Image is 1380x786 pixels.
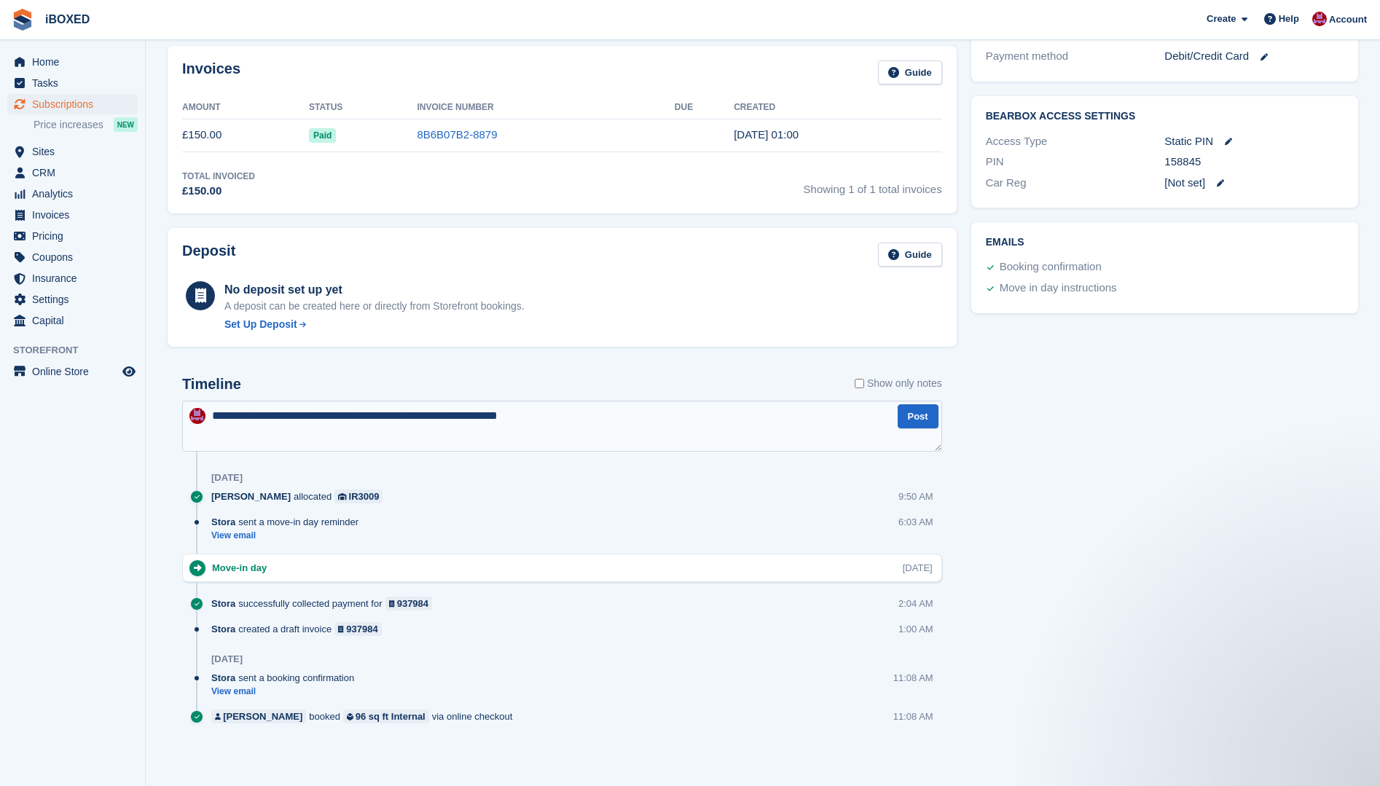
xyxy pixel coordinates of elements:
div: PIN [986,154,1165,170]
a: menu [7,94,138,114]
div: 96 sq ft Internal [356,710,426,723]
a: 937984 [334,622,382,636]
span: Storefront [13,343,145,358]
span: Capital [32,310,119,331]
span: Sites [32,141,119,162]
span: Analytics [32,184,119,204]
span: Pricing [32,226,119,246]
span: Settings [32,289,119,310]
div: Static PIN [1164,133,1344,150]
h2: Emails [986,237,1344,248]
a: [PERSON_NAME] [211,710,306,723]
div: allocated [211,490,390,503]
a: View email [211,530,366,542]
span: Showing 1 of 1 total invoices [804,170,942,200]
h2: BearBox Access Settings [986,111,1344,122]
a: menu [7,205,138,225]
div: Payment method [986,48,1165,65]
div: Car Reg [986,175,1165,192]
a: menu [7,184,138,204]
div: 6:03 AM [898,515,933,529]
div: Move in day instructions [1000,280,1117,297]
th: Status [309,96,417,119]
span: Stora [211,515,235,529]
div: sent a move-in day reminder [211,515,366,529]
a: Set Up Deposit [224,317,525,332]
span: Create [1207,12,1236,26]
a: menu [7,268,138,288]
div: 9:50 AM [898,490,933,503]
span: Home [32,52,119,72]
a: View email [211,685,361,698]
div: successfully collected payment for [211,597,439,610]
a: menu [7,162,138,183]
img: stora-icon-8386f47178a22dfd0bd8f6a31ec36ba5ce8667c1dd55bd0f319d3a0aa187defe.svg [12,9,34,31]
a: menu [7,52,138,72]
label: Show only notes [855,376,942,391]
div: 11:08 AM [893,710,933,723]
span: Stora [211,597,235,610]
div: 1:00 AM [898,622,933,636]
th: Created [734,96,941,119]
div: [DATE] [211,653,243,665]
th: Amount [182,96,309,119]
a: menu [7,361,138,382]
div: [PERSON_NAME] [223,710,302,723]
h2: Invoices [182,60,240,85]
div: No deposit set up yet [224,281,525,299]
a: menu [7,73,138,93]
span: Tasks [32,73,119,93]
a: Preview store [120,363,138,380]
div: created a draft invoice [211,622,389,636]
span: Help [1279,12,1299,26]
div: Access Type [986,133,1165,150]
div: Set Up Deposit [224,317,297,332]
a: 8B6B07B2-8879 [417,128,497,141]
div: 2:04 AM [898,597,933,610]
a: menu [7,310,138,331]
h2: Timeline [182,376,241,393]
div: £150.00 [182,183,255,200]
div: 158845 [1164,154,1344,170]
span: [PERSON_NAME] [211,490,291,503]
div: sent a booking confirmation [211,671,361,685]
th: Invoice Number [417,96,674,119]
a: Guide [878,60,942,85]
div: 937984 [346,622,377,636]
div: Booking confirmation [1000,259,1102,276]
td: £150.00 [182,119,309,152]
a: Guide [878,243,942,267]
span: Stora [211,622,235,636]
div: NEW [114,117,138,132]
p: A deposit can be created here or directly from Storefront bookings. [224,299,525,314]
a: 937984 [385,597,433,610]
div: Total Invoiced [182,170,255,183]
img: Amanda Forder [1312,12,1327,26]
a: menu [7,247,138,267]
input: Show only notes [855,376,864,391]
div: booked via online checkout [211,710,520,723]
span: Invoices [32,205,119,225]
div: Debit/Credit Card [1164,48,1344,65]
a: 96 sq ft Internal [343,710,429,723]
span: Insurance [32,268,119,288]
span: Coupons [32,247,119,267]
a: menu [7,289,138,310]
img: Amanda Forder [189,408,205,424]
a: Price increases NEW [34,117,138,133]
h2: Deposit [182,243,235,267]
div: Move-in day [212,561,274,575]
a: menu [7,141,138,162]
button: Post [898,404,938,428]
span: Online Store [32,361,119,382]
div: 11:08 AM [893,671,933,685]
div: 937984 [397,597,428,610]
span: CRM [32,162,119,183]
span: Stora [211,671,235,685]
div: [DATE] [211,472,243,484]
time: 2025-09-29 00:00:34 UTC [734,128,799,141]
th: Due [675,96,734,119]
span: Price increases [34,118,103,132]
div: IR3009 [349,490,380,503]
span: Account [1329,12,1367,27]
